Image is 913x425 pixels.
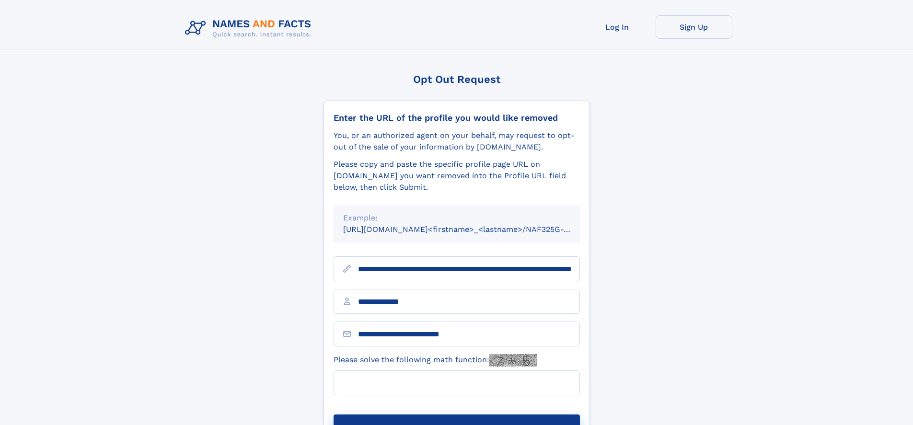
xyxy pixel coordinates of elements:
label: Please solve the following math function: [334,354,537,367]
small: [URL][DOMAIN_NAME]<firstname>_<lastname>/NAF325G-xxxxxxxx [343,225,598,234]
img: Logo Names and Facts [181,15,319,41]
div: Example: [343,212,570,224]
a: Log In [579,15,656,39]
a: Sign Up [656,15,732,39]
div: Opt Out Request [324,73,590,85]
div: Please copy and paste the specific profile page URL on [DOMAIN_NAME] you want removed into the Pr... [334,159,580,193]
div: You, or an authorized agent on your behalf, may request to opt-out of the sale of your informatio... [334,130,580,153]
div: Enter the URL of the profile you would like removed [334,113,580,123]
